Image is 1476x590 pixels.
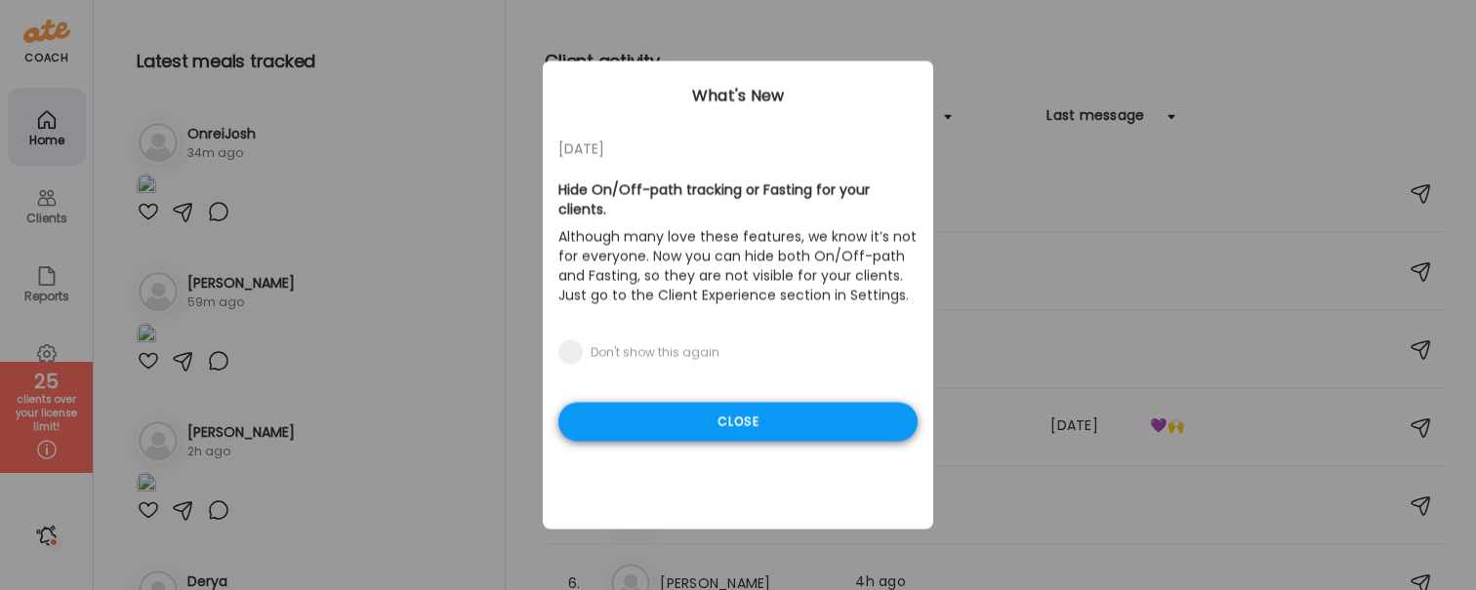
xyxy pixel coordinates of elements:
[591,345,719,361] div: Don't show this again
[558,138,918,161] div: [DATE]
[558,403,918,442] div: Close
[543,85,933,108] div: What's New
[558,223,918,309] p: Although many love these features, we know it’s not for everyone. Now you can hide both On/Off-pa...
[558,180,870,219] b: Hide On/Off-path tracking or Fasting for your clients.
